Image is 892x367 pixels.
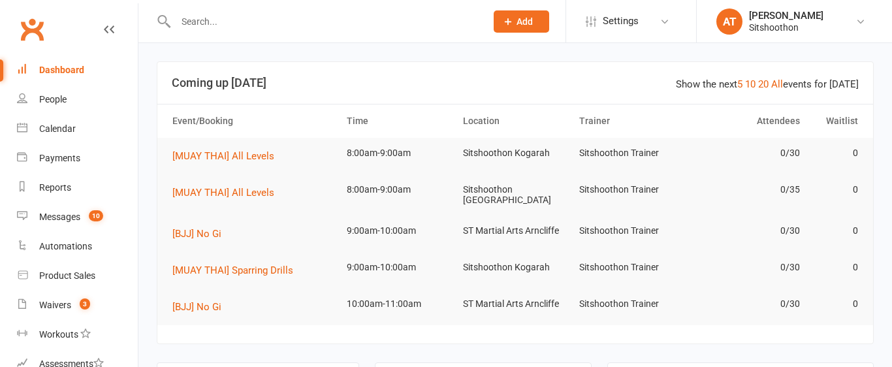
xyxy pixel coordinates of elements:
div: Messages [39,212,80,222]
td: ST Martial Arts Arncliffe [457,215,573,246]
a: Clubworx [16,13,48,46]
td: 0/30 [690,138,806,168]
a: Reports [17,173,138,202]
td: 9:00am-10:00am [341,215,457,246]
td: 0/30 [690,289,806,319]
a: All [771,78,783,90]
td: 8:00am-9:00am [341,174,457,205]
input: Search... [172,12,477,31]
div: [PERSON_NAME] [749,10,823,22]
div: Product Sales [39,270,95,281]
a: People [17,85,138,114]
a: Workouts [17,320,138,349]
div: Calendar [39,123,76,134]
td: Sitshoothon Trainer [573,138,690,168]
div: Sitshoothon [749,22,823,33]
span: Add [517,16,533,27]
a: Product Sales [17,261,138,291]
a: Automations [17,232,138,261]
a: Waivers 3 [17,291,138,320]
td: 0/30 [690,252,806,283]
td: ST Martial Arts Arncliffe [457,289,573,319]
td: 8:00am-9:00am [341,138,457,168]
button: [BJJ] No Gi [172,226,231,242]
span: [MUAY THAI] All Levels [172,187,274,199]
span: 10 [89,210,103,221]
td: Sitshoothon Trainer [573,252,690,283]
div: Automations [39,241,92,251]
a: 10 [745,78,756,90]
a: 5 [737,78,742,90]
div: People [39,94,67,104]
th: Event/Booking [167,104,341,138]
td: Sitshoothon Trainer [573,215,690,246]
td: 10:00am-11:00am [341,289,457,319]
a: Calendar [17,114,138,144]
span: [BJJ] No Gi [172,228,221,240]
td: Sitshoothon [GEOGRAPHIC_DATA] [457,174,573,215]
span: 3 [80,298,90,310]
td: 0 [806,138,864,168]
button: [MUAY THAI] Sparring Drills [172,263,302,278]
th: Time [341,104,457,138]
td: Sitshoothon Kogarah [457,138,573,168]
a: Dashboard [17,56,138,85]
td: 9:00am-10:00am [341,252,457,283]
span: Settings [603,7,639,36]
a: 20 [758,78,769,90]
td: Sitshoothon Kogarah [457,252,573,283]
th: Waitlist [806,104,864,138]
a: Messages 10 [17,202,138,232]
th: Attendees [690,104,806,138]
td: Sitshoothon Trainer [573,289,690,319]
button: [MUAY THAI] All Levels [172,148,283,164]
span: [MUAY THAI] Sparring Drills [172,264,293,276]
td: Sitshoothon Trainer [573,174,690,205]
div: Payments [39,153,80,163]
span: [MUAY THAI] All Levels [172,150,274,162]
div: Workouts [39,329,78,340]
span: [BJJ] No Gi [172,301,221,313]
h3: Coming up [DATE] [172,76,859,89]
button: [BJJ] No Gi [172,299,231,315]
td: 0/35 [690,174,806,205]
th: Location [457,104,573,138]
button: [MUAY THAI] All Levels [172,185,283,200]
div: Dashboard [39,65,84,75]
button: Add [494,10,549,33]
td: 0/30 [690,215,806,246]
div: AT [716,8,742,35]
div: Reports [39,182,71,193]
td: 0 [806,174,864,205]
th: Trainer [573,104,690,138]
div: Show the next events for [DATE] [676,76,859,92]
td: 0 [806,252,864,283]
a: Payments [17,144,138,173]
td: 0 [806,289,864,319]
div: Waivers [39,300,71,310]
td: 0 [806,215,864,246]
